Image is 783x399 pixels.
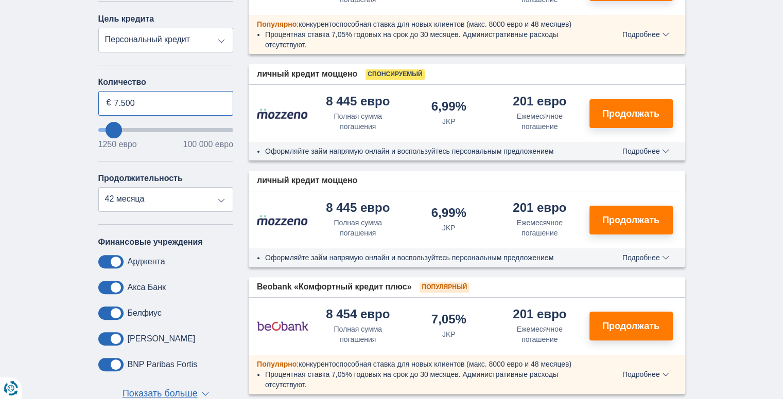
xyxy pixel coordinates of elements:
font: : [297,360,299,368]
font: Подробнее [622,147,660,155]
font: Спонсируемый [368,70,422,78]
font: 8 445 евро [326,94,390,108]
button: Подробнее [615,147,677,155]
font: Белфиус [128,309,162,317]
font: 1250 евро [98,140,137,149]
font: Популярный [422,283,467,291]
font: Ежемесячное погашение [517,112,563,131]
font: 6,99% [431,206,466,220]
font: Подробнее [622,370,660,378]
font: JKP [442,330,456,338]
font: JKP [442,117,456,125]
font: Финансовые учреждения [98,238,203,246]
font: : [297,20,299,28]
font: 201 евро [513,307,566,321]
font: € [107,98,111,107]
img: product.pl.alt Mozzeno [257,214,308,226]
font: 8 445 евро [326,201,390,214]
font: Продолжать [602,215,659,225]
font: Акса Банк [128,283,166,292]
font: Оформляйте займ напрямую онлайн и воспользуйтесь персональным предложением [265,253,553,262]
font: 201 евро [513,201,566,214]
font: Оформляйте займ напрямую онлайн и воспользуйтесь персональным предложением [265,147,553,155]
button: Продолжать [589,206,673,234]
font: [PERSON_NAME] [128,334,196,343]
button: Подробнее [615,370,677,378]
button: Продолжать [589,99,673,128]
font: 8 454 евро [326,307,390,321]
font: BNP Paribas Fortis [128,360,198,369]
font: личный кредит моццено [257,176,357,185]
font: Полная сумма погашения [334,112,382,131]
font: Количество [98,78,146,86]
font: 6,99% [431,99,466,113]
font: Ежемесячное погашение [517,219,563,237]
font: Арджента [128,257,165,266]
font: конкурентоспособная ставка для новых клиентов (макс. 8000 евро и 48 месяцев) [299,20,571,28]
font: Ежемесячное погашение [517,325,563,343]
font: 100 000 евро [183,140,233,149]
font: 201 евро [513,94,566,108]
font: Продолжать [602,108,659,119]
button: Подробнее [615,253,677,262]
font: JKP [442,224,456,232]
font: Подробнее [622,30,660,39]
font: Полная сумма погашения [334,325,382,343]
button: Подробнее [615,30,677,39]
font: Цель кредита [98,14,154,23]
font: Процентная ставка 7,05% годовых на срок до 30 месяцев. Административные расходы отсутствуют. [265,30,558,49]
font: Продолжать [602,321,659,331]
font: конкурентоспособная ставка для новых клиентов (макс. 8000 евро и 48 месяцев) [299,360,571,368]
img: product.pl.alt Beobank [257,313,308,339]
button: Продолжать [589,312,673,340]
font: Популярно [257,20,297,28]
font: Показать больше [123,388,198,398]
font: Процентная ставка 7,05% годовых на срок до 30 месяцев. Административные расходы отсутствуют. [265,370,558,389]
font: Популярно [257,360,297,368]
font: Beobank «Комфортный кредит плюс» [257,282,411,291]
font: Продолжительность [98,174,183,183]
font: личный кредит моццено [257,69,357,78]
input: хочуЗанять [98,128,234,132]
img: product.pl.alt Mozzeno [257,108,308,119]
font: 7,05% [431,312,466,326]
font: Полная сумма погашения [334,219,382,237]
font: Подробнее [622,253,660,262]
